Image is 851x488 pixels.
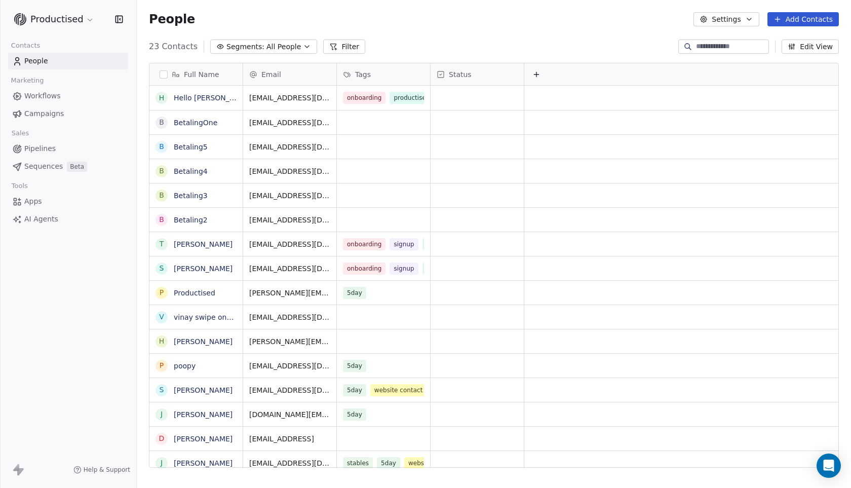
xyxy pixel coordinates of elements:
[343,262,385,275] span: onboarding
[174,459,233,467] a: [PERSON_NAME]
[159,93,165,103] div: H
[431,63,524,85] div: Status
[160,239,164,249] div: T
[73,466,130,474] a: Help & Support
[8,88,128,104] a: Workflows
[174,337,233,346] a: [PERSON_NAME]
[8,211,128,228] a: AI Agents
[174,119,217,127] a: BetalingOne
[249,264,330,274] span: [EMAIL_ADDRESS][DOMAIN_NAME]
[370,384,451,396] span: website contact us optin
[160,263,164,274] div: S
[24,108,64,119] span: Campaigns
[174,216,208,224] a: Betaling2
[390,238,418,250] span: signup
[159,433,165,444] div: D
[343,287,366,299] span: 5day
[149,12,195,27] span: People
[24,196,42,207] span: Apps
[249,166,330,176] span: [EMAIL_ADDRESS][DOMAIN_NAME]
[12,11,96,28] button: Productised
[24,91,61,101] span: Workflows
[266,42,301,52] span: All People
[422,262,454,275] span: register
[249,312,330,322] span: [EMAIL_ADDRESS][DOMAIN_NAME]
[159,190,164,201] div: B
[161,409,163,420] div: j
[249,336,330,347] span: [PERSON_NAME][EMAIL_ADDRESS][DOMAIN_NAME]
[24,56,48,66] span: People
[767,12,839,26] button: Add Contacts
[159,166,164,176] div: B
[249,191,330,201] span: [EMAIL_ADDRESS][DOMAIN_NAME]
[14,13,26,25] img: Logo%20(1).svg
[160,287,164,298] div: P
[174,167,208,175] a: Betaling4
[174,435,233,443] a: [PERSON_NAME]
[8,193,128,210] a: Apps
[243,86,839,468] div: grid
[249,458,330,468] span: [EMAIL_ADDRESS][DOMAIN_NAME]
[184,69,219,80] span: Full Name
[249,93,330,103] span: [EMAIL_ADDRESS][DOMAIN_NAME]
[174,240,233,248] a: [PERSON_NAME]
[8,105,128,122] a: Campaigns
[159,117,164,128] div: B
[174,289,215,297] a: Productised
[226,42,264,52] span: Segments:
[261,69,281,80] span: Email
[30,13,84,26] span: Productised
[160,360,164,371] div: p
[24,214,58,224] span: AI Agents
[343,92,385,104] span: onboarding
[7,73,48,88] span: Marketing
[355,69,371,80] span: Tags
[67,162,87,172] span: Beta
[149,63,243,85] div: Full Name
[174,192,208,200] a: Betaling3
[84,466,130,474] span: Help & Support
[174,410,233,419] a: [PERSON_NAME]
[249,361,330,371] span: [EMAIL_ADDRESS][DOMAIN_NAME]
[174,313,246,321] a: vinay swipe one dev
[249,434,330,444] span: [EMAIL_ADDRESS]
[343,408,366,421] span: 5day
[7,126,33,141] span: Sales
[693,12,759,26] button: Settings
[149,41,198,53] span: 23 Contacts
[159,336,165,347] div: H
[377,457,400,469] span: 5day
[782,40,839,54] button: Edit View
[174,143,208,151] a: Betaling5
[174,94,253,102] a: Hello [PERSON_NAME]
[174,265,233,273] a: [PERSON_NAME]
[7,38,45,53] span: Contacts
[249,385,330,395] span: [EMAIL_ADDRESS][DOMAIN_NAME]
[390,262,418,275] span: signup
[8,158,128,175] a: SequencesBeta
[343,457,373,469] span: stables
[149,86,243,468] div: grid
[159,214,164,225] div: B
[343,238,385,250] span: onboarding
[159,312,164,322] div: v
[249,118,330,128] span: [EMAIL_ADDRESS][DOMAIN_NAME]
[249,288,330,298] span: [PERSON_NAME][EMAIL_ADDRESS]
[343,384,366,396] span: 5day
[174,386,233,394] a: [PERSON_NAME]
[249,409,330,420] span: [DOMAIN_NAME][EMAIL_ADDRESS][DOMAIN_NAME]
[422,238,454,250] span: register
[343,360,366,372] span: 5day
[7,178,32,194] span: Tools
[161,458,163,468] div: j
[249,239,330,249] span: [EMAIL_ADDRESS][DOMAIN_NAME]
[337,63,430,85] div: Tags
[8,53,128,69] a: People
[174,362,196,370] a: poopy
[24,161,63,172] span: Sequences
[449,69,472,80] span: Status
[160,385,164,395] div: s
[390,92,434,104] span: productised
[249,215,330,225] span: [EMAIL_ADDRESS][DOMAIN_NAME]
[243,63,336,85] div: Email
